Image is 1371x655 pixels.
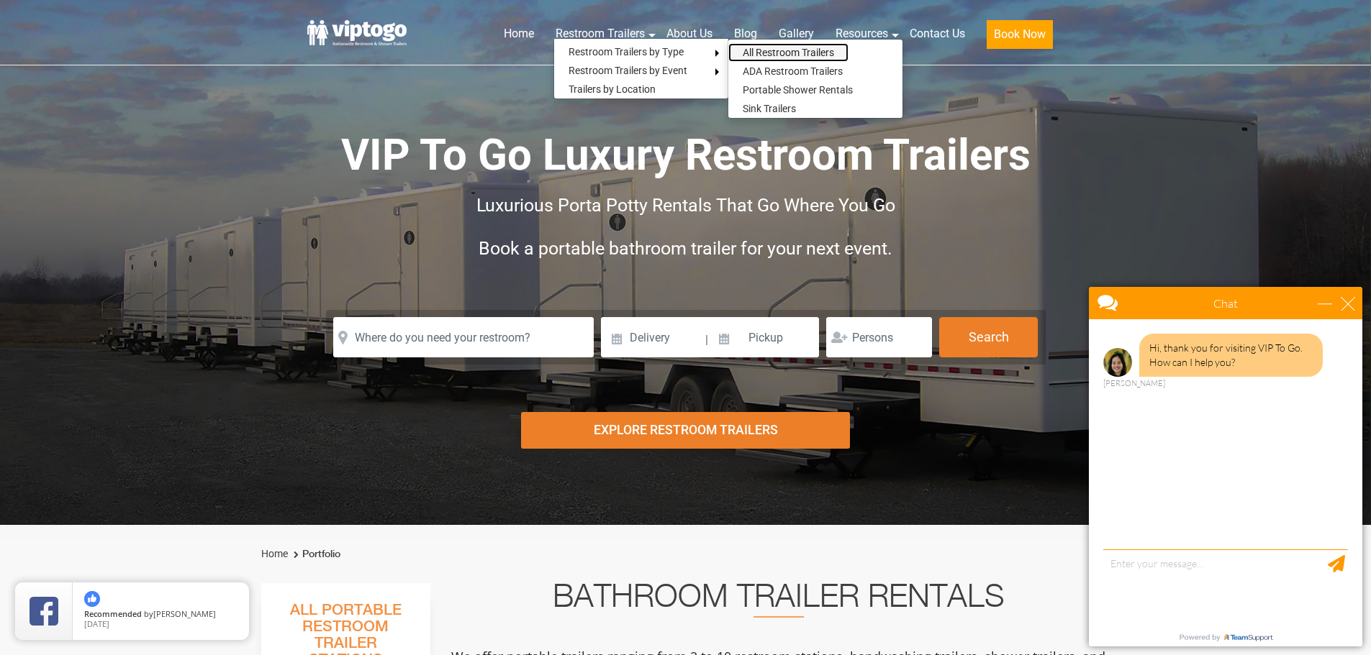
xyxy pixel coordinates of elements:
input: Pickup [710,317,820,357]
img: Review Rating [30,597,58,626]
span: by [84,610,237,620]
a: ADA Restroom Trailers [728,62,857,81]
a: All Restroom Trailers [728,43,849,62]
a: Home [261,548,288,559]
button: Search [939,317,1038,357]
li: Portfolio [290,546,340,563]
a: Home [493,18,545,50]
span: Recommended [84,608,142,619]
input: Where do you need your restroom? [333,317,594,357]
a: Gallery [768,18,825,50]
iframe: Live Chat Box [1080,278,1371,655]
a: Portable Shower Rentals [728,81,867,99]
a: Trailers by Location [554,80,670,99]
span: [DATE] [84,618,109,629]
a: Contact Us [899,18,976,50]
span: Luxurious Porta Potty Rentals That Go Where You Go [476,195,895,216]
span: [PERSON_NAME] [153,608,216,619]
div: Explore Restroom Trailers [521,412,850,449]
h2: Bathroom Trailer Rentals [450,583,1108,618]
button: Book Now [987,20,1053,49]
a: Book Now [976,18,1064,58]
a: Blog [723,18,768,50]
span: Book a portable bathroom trailer for your next event. [479,238,892,259]
a: About Us [656,18,723,50]
a: Resources [825,18,899,50]
a: Restroom Trailers by Event [554,61,702,80]
input: Delivery [601,317,704,357]
span: | [705,317,708,363]
a: Sink Trailers [728,99,810,118]
a: Restroom Trailers by Type [554,42,698,61]
a: Restroom Trailers [545,18,656,50]
img: thumbs up icon [84,591,100,607]
span: VIP To Go Luxury Restroom Trailers [341,129,1031,180]
input: Persons [826,317,932,357]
